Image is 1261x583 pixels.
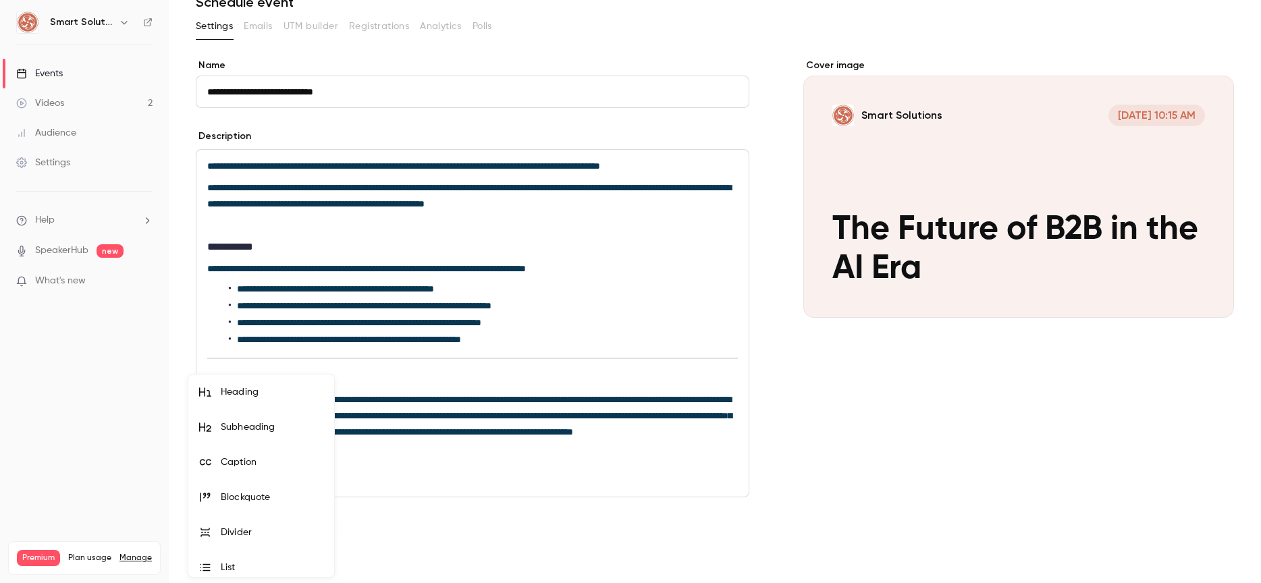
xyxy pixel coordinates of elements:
div: List [221,561,323,574]
div: Subheading [221,420,323,434]
div: Caption [221,455,323,469]
div: Heading [221,385,323,399]
div: Divider [221,526,323,539]
div: Blockquote [221,491,323,504]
